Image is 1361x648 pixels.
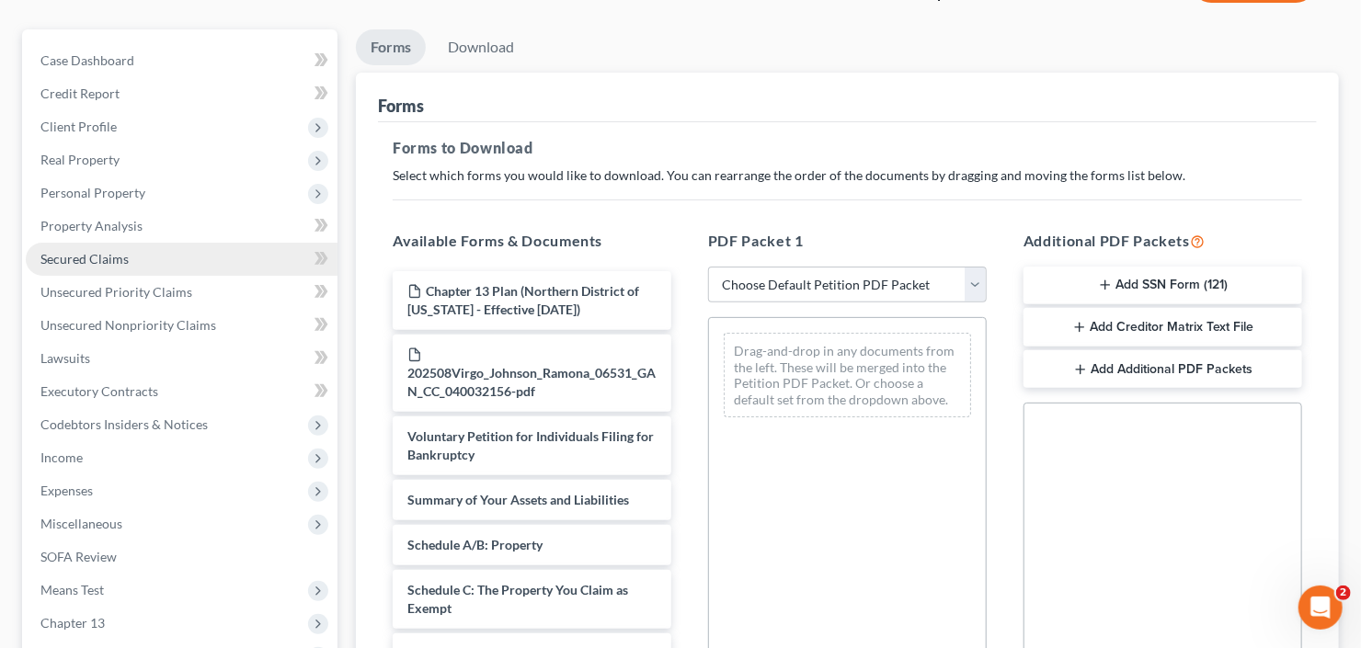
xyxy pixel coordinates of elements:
[407,537,543,552] span: Schedule A/B: Property
[26,342,337,375] a: Lawsuits
[40,85,120,101] span: Credit Report
[26,540,337,574] a: SOFA Review
[1298,585,1343,630] iframe: Intercom live chat
[393,137,1302,159] h5: Forms to Download
[1024,308,1302,347] button: Add Creditor Matrix Text File
[40,582,104,597] span: Means Test
[26,243,337,276] a: Secured Claims
[26,210,337,243] a: Property Analysis
[724,333,971,417] div: Drag-and-drop in any documents from the left. These will be merged into the Petition PDF Packet. ...
[40,549,117,564] span: SOFA Review
[1024,350,1302,389] button: Add Additional PDF Packets
[1336,585,1351,600] span: 2
[407,365,656,399] span: 202508Virgo_Johnson_Ramona_06531_GAN_CC_040032156-pdf
[393,230,671,252] h5: Available Forms & Documents
[40,449,83,465] span: Income
[40,185,145,200] span: Personal Property
[26,77,337,110] a: Credit Report
[40,218,143,233] span: Property Analysis
[26,276,337,309] a: Unsecured Priority Claims
[40,284,192,300] span: Unsecured Priority Claims
[26,375,337,408] a: Executory Contracts
[433,29,529,65] a: Download
[40,251,129,267] span: Secured Claims
[407,492,629,507] span: Summary of Your Assets and Liabilities
[708,230,987,252] h5: PDF Packet 1
[40,416,208,432] span: Codebtors Insiders & Notices
[407,283,639,317] span: Chapter 13 Plan (Northern District of [US_STATE] - Effective [DATE])
[40,317,216,333] span: Unsecured Nonpriority Claims
[1024,230,1302,252] h5: Additional PDF Packets
[40,52,134,68] span: Case Dashboard
[393,166,1302,185] p: Select which forms you would like to download. You can rearrange the order of the documents by dr...
[40,615,105,631] span: Chapter 13
[26,44,337,77] a: Case Dashboard
[356,29,426,65] a: Forms
[40,152,120,167] span: Real Property
[26,309,337,342] a: Unsecured Nonpriority Claims
[40,383,158,399] span: Executory Contracts
[40,350,90,366] span: Lawsuits
[407,428,654,462] span: Voluntary Petition for Individuals Filing for Bankruptcy
[40,483,93,498] span: Expenses
[40,119,117,134] span: Client Profile
[407,582,628,616] span: Schedule C: The Property You Claim as Exempt
[40,516,122,531] span: Miscellaneous
[1024,267,1302,305] button: Add SSN Form (121)
[378,95,424,117] div: Forms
